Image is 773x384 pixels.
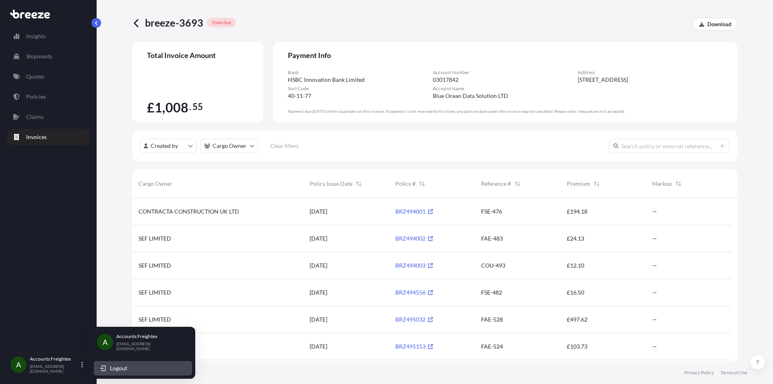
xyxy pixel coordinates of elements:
span: FSE-482 [481,289,502,297]
button: createdBy Filter options [140,139,196,153]
button: Clear filters [262,139,307,152]
a: BRZ495032 [395,316,433,323]
span: — [652,262,657,270]
span: [STREET_ADDRESS] [578,76,628,84]
span: 008 [165,101,189,114]
a: Quotes [7,68,90,85]
span: Blue Ocean Data Solution LTD [433,92,508,100]
a: Download [692,18,738,31]
span: Markup [652,180,672,188]
span: Account Number [433,69,578,76]
span: Account Name [433,85,578,92]
a: Privacy Policy [684,369,714,376]
button: Sort [417,179,427,189]
span: [DATE] [310,289,327,297]
a: Insights [7,28,90,44]
span: FAE-528 [481,316,503,324]
button: Sort [674,179,683,189]
span: 40-11-77 [288,92,311,100]
span: A [103,338,107,346]
a: BRZ495153 [395,343,433,350]
input: Search policy or external reference... [609,139,730,153]
button: Logout [94,361,192,376]
span: Bank [288,69,433,76]
span: [DATE] [310,235,327,243]
span: — [652,235,657,243]
a: Invoices [7,129,90,145]
button: cargoOwner Filter options [200,139,258,153]
span: £194.18 [567,208,588,216]
button: Sort [592,179,601,189]
span: Policy # [395,180,415,188]
span: [DATE] [310,316,327,324]
span: — [652,342,657,351]
a: Shipments [7,48,90,64]
span: [DATE] [310,342,327,351]
span: £16.50 [567,289,585,297]
span: Cargo Owner [138,180,172,188]
p: Accounts Freightex [116,333,182,340]
p: Download [707,20,731,28]
span: Premium [567,180,590,188]
span: SEF LIMITED [138,316,171,324]
span: £ [147,101,155,114]
span: . [189,104,191,110]
span: — [652,289,657,297]
span: Total Invoice Amount [147,50,248,60]
p: overdue [212,19,231,26]
div: Payment due [DATE] of the issue date on this invoice. If payment is not received by this time, an... [288,109,723,114]
span: HSBC Innovation Bank Limited [288,76,365,84]
span: , [162,101,165,114]
span: FAE-483 [481,235,503,243]
span: £12.10 [567,262,585,270]
span: SEF LIMITED [138,262,171,270]
p: Insights [26,32,45,40]
p: Clear filters [271,142,299,150]
p: [EMAIL_ADDRESS][DOMAIN_NAME] [116,341,182,351]
span: £103.73 [567,342,588,351]
span: FSE-476 [481,208,502,216]
span: 03017842 [433,76,459,84]
span: £497.62 [567,316,588,324]
span: SEF LIMITED [138,289,171,297]
a: BRZ494556 [395,289,433,296]
span: Address [578,69,723,76]
a: Policies [7,89,90,105]
span: A [16,361,21,369]
span: SEF LIMITED [138,235,171,243]
button: Sort [513,179,522,189]
span: breeze-3693 [145,16,204,29]
span: — [652,316,657,324]
span: £24.13 [567,235,585,243]
p: Accounts Freightex [30,356,80,362]
p: [EMAIL_ADDRESS][DOMAIN_NAME] [30,364,80,374]
p: Cargo Owner [213,142,246,150]
span: Sort Code [288,85,433,92]
span: Policy Issue Date [310,180,352,188]
a: BRZ494002 [395,235,433,242]
a: Terms of Use [720,369,747,376]
span: COU-493 [481,262,505,270]
p: Policies [26,93,46,101]
a: BRZ494003 [395,262,433,269]
p: Quotes [26,73,44,81]
span: 1 [155,101,162,114]
p: Invoices [26,133,47,141]
p: Created by [151,142,178,150]
span: — [652,208,657,216]
p: Shipments [26,52,52,60]
a: BRZ494001 [395,208,433,215]
button: Sort [354,179,364,189]
span: Payment Info [288,50,723,60]
span: 55 [192,104,203,110]
p: Claims [26,113,43,121]
span: FAE-524 [481,342,503,351]
span: Logout [110,364,127,372]
a: Claims [7,109,90,125]
span: CONTRACTA CONSTRUCTION UK LTD [138,208,239,216]
span: Reference # [481,180,511,188]
span: [DATE] [310,208,327,216]
span: [DATE] [310,262,327,270]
